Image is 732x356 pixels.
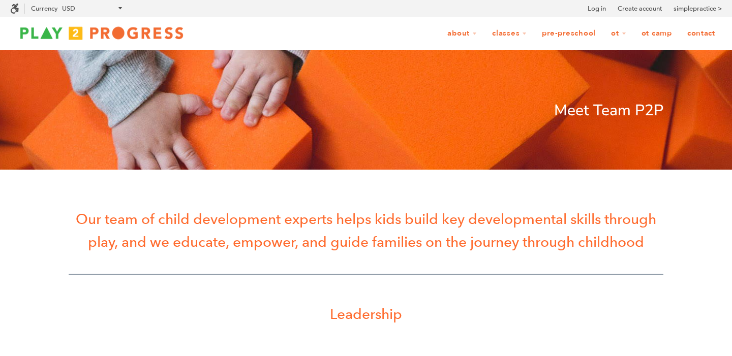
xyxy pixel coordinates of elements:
[618,4,662,14] a: Create account
[485,24,533,43] a: Classes
[69,99,663,123] p: Meet Team P2P
[69,303,663,326] p: Leadership
[441,24,483,43] a: About
[588,4,606,14] a: Log in
[10,23,193,43] img: Play2Progress logo
[535,24,602,43] a: Pre-Preschool
[69,208,663,253] p: Our team of child development experts helps kids build key developmental skills through play, and...
[681,24,722,43] a: Contact
[604,24,633,43] a: OT
[674,4,722,14] a: simplepractice >
[635,24,679,43] a: OT Camp
[31,5,57,12] label: Currency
